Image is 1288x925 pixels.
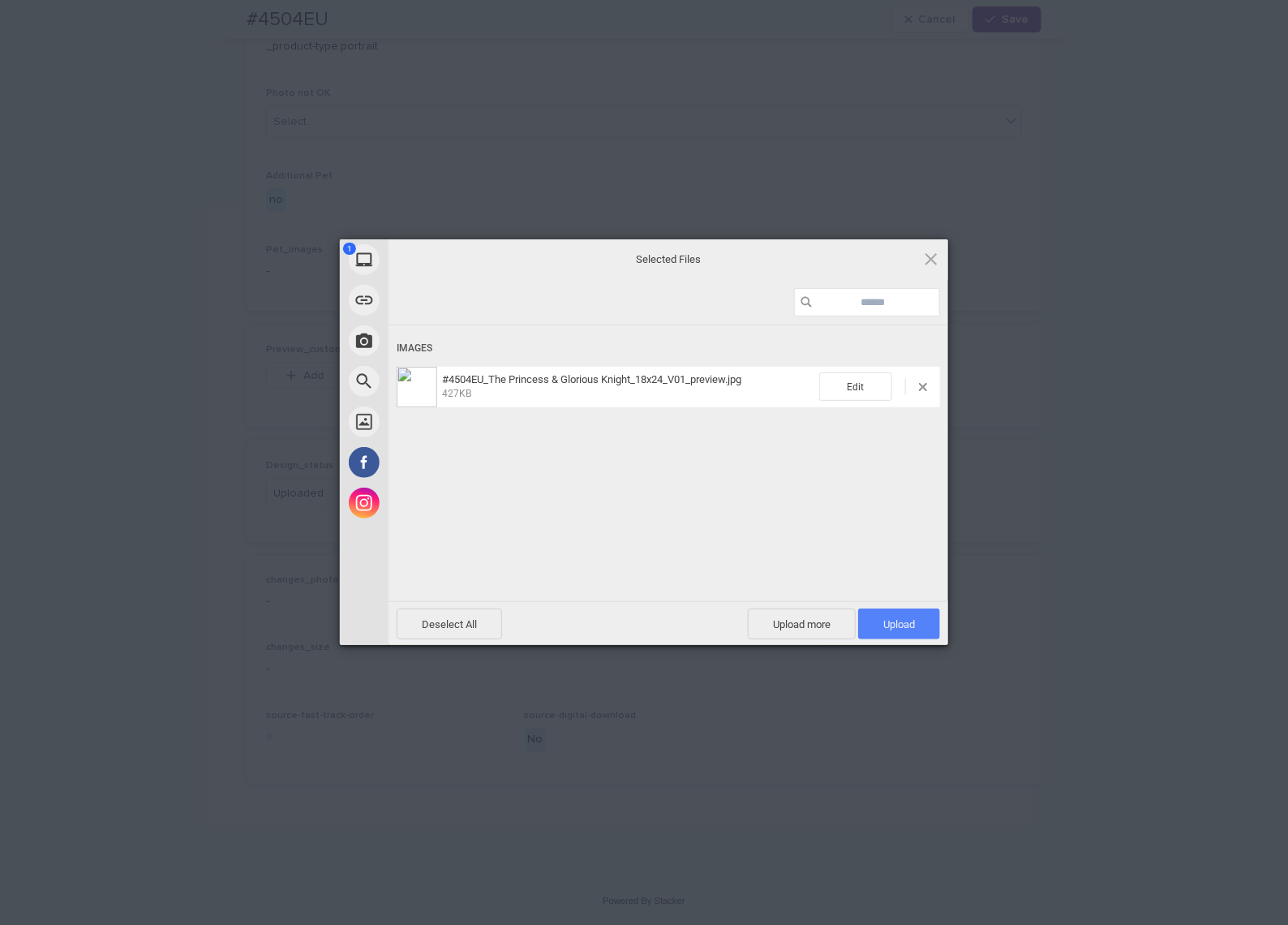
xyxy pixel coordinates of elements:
div: My Device [340,239,535,280]
span: #4504EU_The Princess & Glorious Knight_18x24_V01_preview.jpg [437,373,819,400]
span: Deselect All [397,609,502,639]
span: Upload more [748,609,856,639]
div: Take Photo [340,321,535,361]
div: Unsplash [340,402,535,442]
div: Link (URL) [340,280,535,321]
div: Web Search [340,361,535,402]
div: Facebook [340,442,535,483]
span: 1 [343,243,356,255]
img: a9d41522-311a-4e7d-965a-29447349392a [397,367,437,407]
span: 427KB [442,388,471,399]
span: #4504EU_The Princess & Glorious Knight_18x24_V01_preview.jpg [442,373,741,385]
span: Selected Files [506,252,831,267]
span: Click here or hit ESC to close picker [922,250,940,268]
span: Upload [858,609,940,639]
div: Images [397,333,940,364]
span: Upload [883,618,915,630]
span: Edit [819,372,892,401]
div: Instagram [340,483,535,523]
